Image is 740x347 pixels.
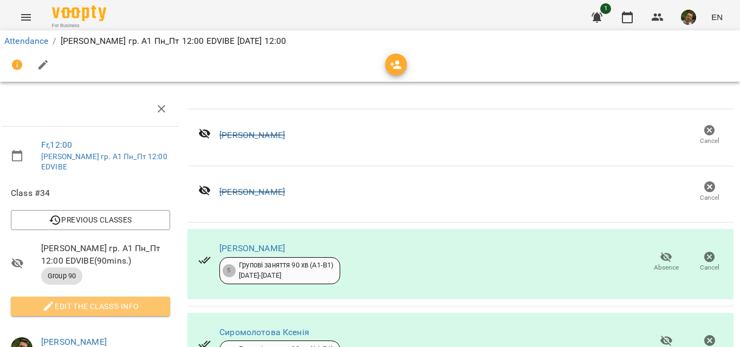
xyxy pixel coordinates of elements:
div: Групові заняття 90 хв (А1-В1) [DATE] - [DATE] [239,260,333,280]
span: [PERSON_NAME] гр. А1 Пн_Пт 12:00 EDVIBE ( 90 mins. ) [41,242,170,267]
span: Previous Classes [20,213,161,226]
li: / [53,35,56,48]
span: Edit the class's Info [20,300,161,313]
button: Previous Classes [11,210,170,230]
button: Edit the class's Info [11,297,170,316]
span: EN [711,11,723,23]
p: [PERSON_NAME] гр. А1 Пн_Пт 12:00 EDVIBE [DATE] 12:00 [61,35,287,48]
a: Attendance [4,36,48,46]
img: 481b719e744259d137ea41201ef469bc.png [681,10,696,25]
span: Cancel [700,263,719,272]
a: [PERSON_NAME] гр. А1 Пн_Пт 12:00 EDVIBE [41,152,167,172]
img: Voopty Logo [52,5,106,21]
span: Absence [654,263,679,272]
a: [PERSON_NAME] [219,130,285,140]
span: Class #34 [11,187,170,200]
span: For Business [52,22,106,29]
a: Сиромолотова Ксенія [219,327,309,337]
button: Cancel [688,120,731,150]
button: EN [707,7,727,27]
button: Cancel [688,247,731,277]
button: Cancel [688,176,731,207]
div: 5 [223,264,236,277]
span: Cancel [700,136,719,146]
a: Fr , 12:00 [41,140,72,150]
button: Menu [13,4,39,30]
span: Group 90 [41,271,82,281]
a: [PERSON_NAME] [219,187,285,197]
span: 1 [600,3,611,14]
a: [PERSON_NAME] [219,243,285,253]
nav: breadcrumb [4,35,736,48]
button: Absence [645,247,688,277]
span: Cancel [700,193,719,202]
